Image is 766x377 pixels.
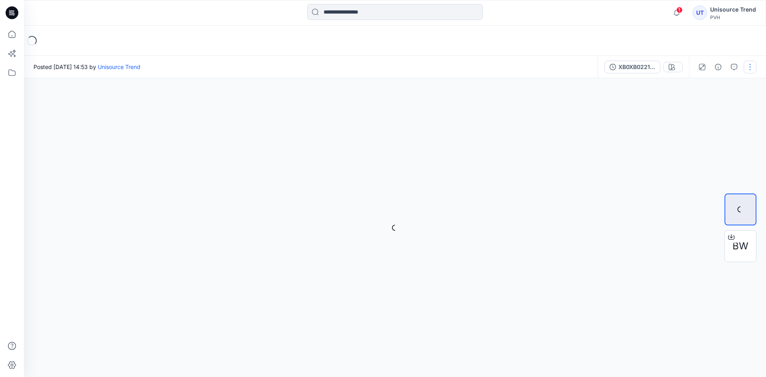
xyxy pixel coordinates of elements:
div: XB0XB02212 - KB JERSEY STRIPE RUGBY POLO_proto [618,63,655,71]
a: Unisource Trend [98,63,140,70]
button: Details [712,61,725,73]
div: UT [693,6,707,20]
div: PVH [710,14,756,20]
div: Unisource Trend [710,5,756,14]
span: BW [732,239,748,253]
span: Posted [DATE] 14:53 by [34,63,140,71]
button: XB0XB02212 - KB JERSEY STRIPE RUGBY POLO_proto [604,61,660,73]
span: 1 [676,7,683,13]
